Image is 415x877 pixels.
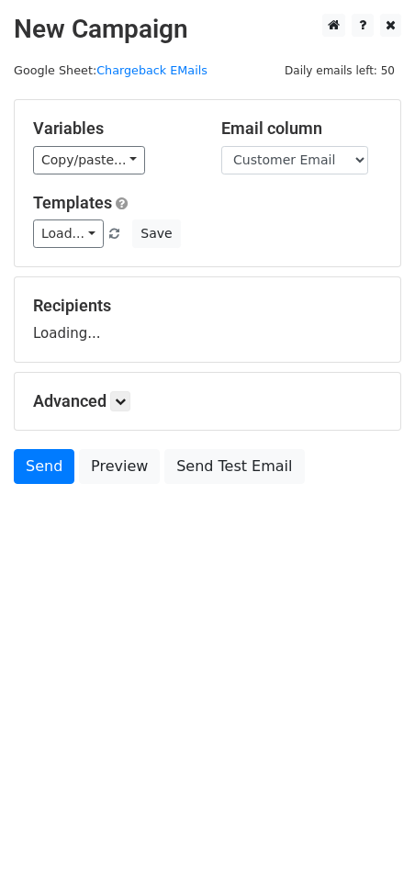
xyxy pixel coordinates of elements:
div: Loading... [33,296,382,343]
small: Google Sheet: [14,63,207,77]
a: Send [14,449,74,484]
h5: Email column [221,118,382,139]
a: Load... [33,219,104,248]
span: Daily emails left: 50 [278,61,401,81]
button: Save [132,219,180,248]
a: Daily emails left: 50 [278,63,401,77]
a: Preview [79,449,160,484]
h2: New Campaign [14,14,401,45]
h5: Recipients [33,296,382,316]
a: Copy/paste... [33,146,145,174]
a: Templates [33,193,112,212]
h5: Variables [33,118,194,139]
h5: Advanced [33,391,382,411]
a: Chargeback EMails [96,63,207,77]
a: Send Test Email [164,449,304,484]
